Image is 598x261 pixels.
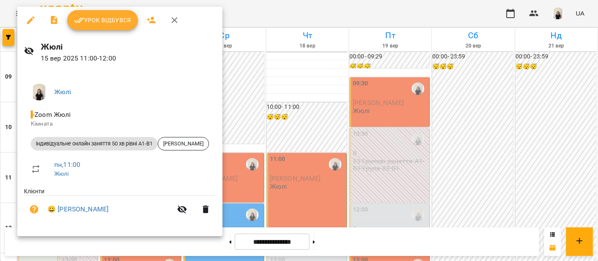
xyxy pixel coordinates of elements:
[31,111,73,119] span: - Zoom Жюлі
[41,53,216,63] p: 15 вер 2025 11:00 - 12:00
[24,187,216,226] ul: Клієнти
[54,161,80,169] a: пн , 11:00
[158,137,209,150] div: [PERSON_NAME]
[54,170,69,177] a: Жюлі
[54,88,71,96] a: Жюлі
[24,199,44,219] button: Візит ще не сплачено. Додати оплату?
[31,140,158,148] span: Індивідуальне онлайн заняття 50 хв рівні А1-В1
[31,120,209,128] p: Кімната
[41,40,216,53] h6: Жюлі
[74,15,131,25] span: Урок відбувся
[31,84,48,100] img: a3bfcddf6556b8c8331b99a2d66cc7fb.png
[48,204,108,214] a: 😀 [PERSON_NAME]
[67,10,138,30] button: Урок відбувся
[158,140,209,148] span: [PERSON_NAME]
